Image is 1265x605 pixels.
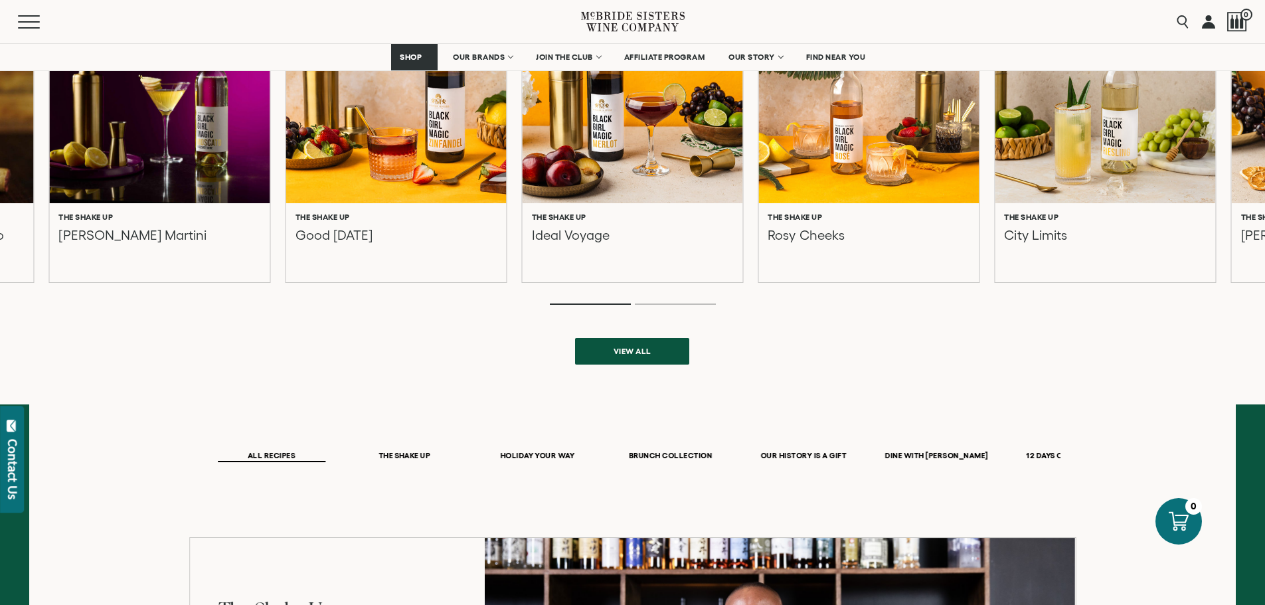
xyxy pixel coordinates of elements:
[617,451,724,462] button: BRUNCH COLLECTION
[444,44,521,70] a: OUR BRANDS
[532,213,586,222] h6: The Shake Up
[6,439,19,499] div: Contact Us
[883,451,990,462] button: DINE WITH [PERSON_NAME]
[590,338,675,364] span: View all
[768,213,822,222] h6: The Shake Up
[483,451,591,462] button: HOLIDAY YOUR WAY
[750,451,857,462] button: OUR HISTORY IS A GIFT
[616,44,714,70] a: AFFILIATE PROGRAM
[453,52,505,62] span: OUR BRANDS
[1185,498,1202,515] div: 0
[391,44,438,70] a: SHOP
[536,52,593,62] span: JOIN THE CLUB
[806,52,866,62] span: FIND NEAR YOU
[550,303,631,305] li: Page dot 1
[768,227,844,259] p: Rosy Cheeks
[400,52,422,62] span: SHOP
[575,338,689,365] a: View all
[351,451,458,462] button: THE SHAKE UP
[728,52,775,62] span: OUR STORY
[1016,451,1124,462] button: 12 DAYS OF COCKTAILS
[295,227,373,259] p: Good [DATE]
[295,213,350,222] h6: The Shake Up
[1240,9,1252,21] span: 0
[58,213,113,222] h6: The Shake Up
[532,227,610,259] p: Ideal Voyage
[1004,227,1066,259] p: City Limits
[1004,213,1058,222] h6: The Shake Up
[18,15,66,29] button: Mobile Menu Trigger
[218,451,325,462] button: ALL RECIPES
[720,44,791,70] a: OUR STORY
[624,52,705,62] span: AFFILIATE PROGRAM
[58,227,206,259] p: [PERSON_NAME] Martini
[798,44,875,70] a: FIND NEAR YOU
[527,44,609,70] a: JOIN THE CLUB
[635,303,716,305] li: Page dot 2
